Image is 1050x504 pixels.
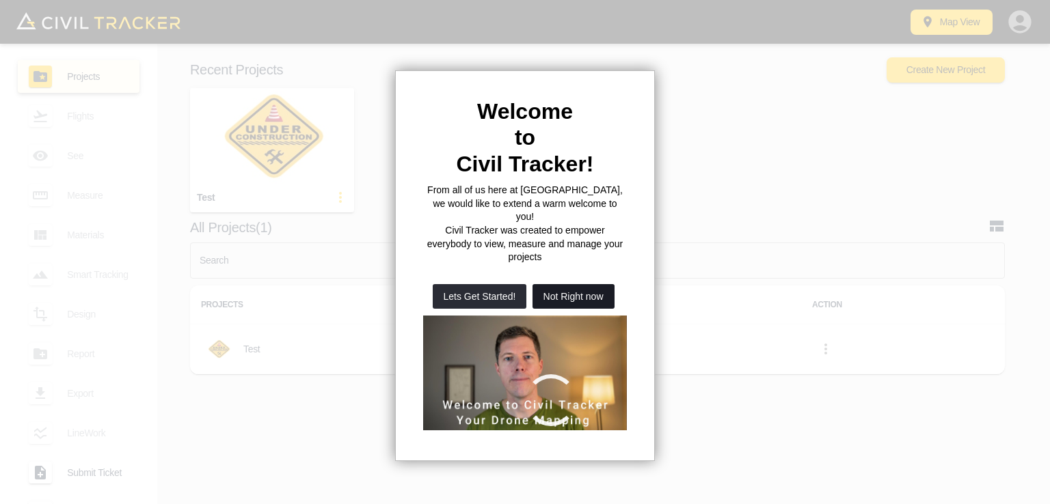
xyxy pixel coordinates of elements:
p: From all of us here at [GEOGRAPHIC_DATA], we would like to extend a warm welcome to you! [423,184,627,224]
h2: Welcome [423,98,627,124]
iframe: Welcome to Civil Tracker [423,316,627,430]
button: Not Right now [533,284,615,309]
h2: to [423,124,627,150]
p: Civil Tracker was created to empower everybody to view, measure and manage your projects [423,224,627,264]
button: Lets Get Started! [433,284,527,309]
h2: Civil Tracker! [423,151,627,177]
